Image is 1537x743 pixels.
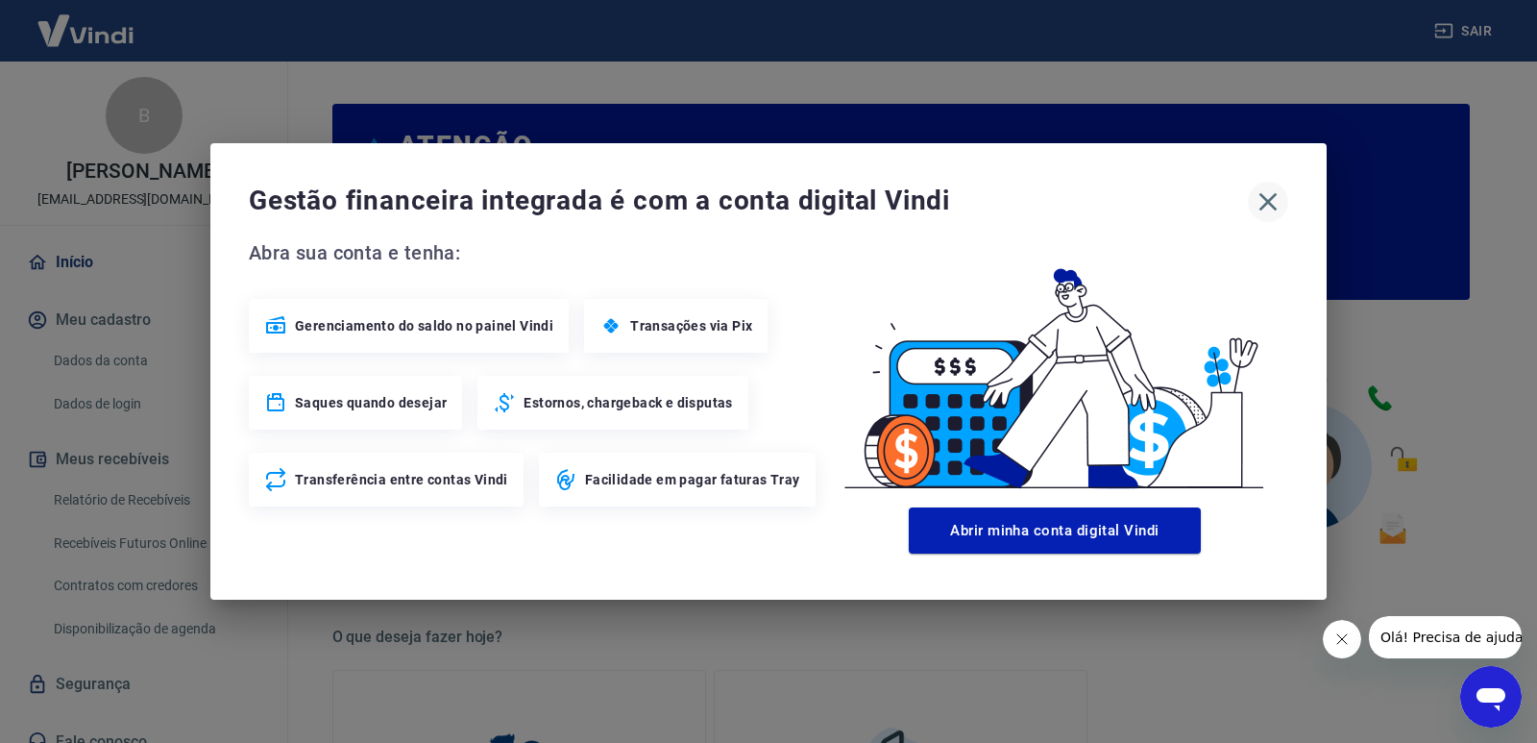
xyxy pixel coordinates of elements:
[1323,620,1361,658] iframe: Fechar mensagem
[524,393,732,412] span: Estornos, chargeback e disputas
[630,316,752,335] span: Transações via Pix
[909,508,1201,554] button: Abrir minha conta digital Vindi
[249,182,1248,220] span: Gestão financeira integrada é com a conta digital Vindi
[295,316,553,335] span: Gerenciamento do saldo no painel Vindi
[585,470,800,489] span: Facilidade em pagar faturas Tray
[249,237,821,268] span: Abra sua conta e tenha:
[12,13,161,29] span: Olá! Precisa de ajuda?
[821,237,1288,500] img: Good Billing
[295,393,447,412] span: Saques quando desejar
[295,470,508,489] span: Transferência entre contas Vindi
[1369,616,1522,658] iframe: Mensagem da empresa
[1460,666,1522,728] iframe: Botão para abrir a janela de mensagens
